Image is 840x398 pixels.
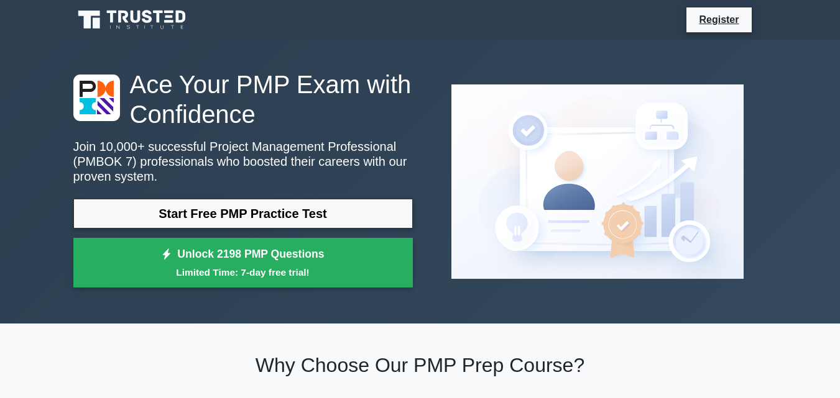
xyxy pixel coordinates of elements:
h2: Why Choose Our PMP Prep Course? [73,353,767,377]
a: Unlock 2198 PMP QuestionsLimited Time: 7-day free trial! [73,238,413,287]
h1: Ace Your PMP Exam with Confidence [73,70,413,129]
img: Project Management Professional (PMBOK 7) Preview [441,75,754,289]
a: Register [691,12,746,27]
a: Start Free PMP Practice Test [73,199,413,228]
small: Limited Time: 7-day free trial! [89,265,397,279]
p: Join 10,000+ successful Project Management Professional (PMBOK 7) professionals who boosted their... [73,139,413,184]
